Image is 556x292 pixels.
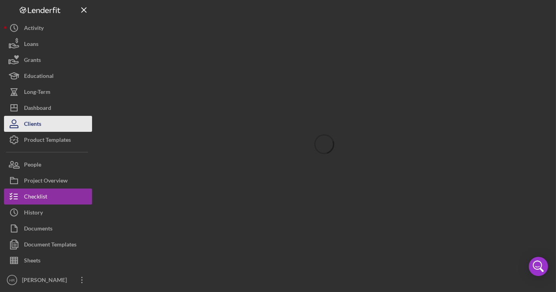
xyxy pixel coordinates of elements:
[24,173,68,191] div: Project Overview
[24,52,41,70] div: Grants
[4,20,92,36] button: Activity
[4,173,92,189] button: Project Overview
[24,20,44,38] div: Activity
[4,157,92,173] button: People
[24,189,47,207] div: Checklist
[4,220,92,236] button: Documents
[24,100,51,118] div: Dashboard
[20,272,72,290] div: [PERSON_NAME]
[24,84,50,102] div: Long-Term
[4,52,92,68] button: Grants
[9,278,15,282] text: HR
[24,252,40,270] div: Sheets
[4,36,92,52] button: Loans
[24,236,76,254] div: Document Templates
[4,205,92,220] button: History
[4,252,92,268] button: Sheets
[4,68,92,84] button: Educational
[4,272,92,288] button: HR[PERSON_NAME]
[4,84,92,100] button: Long-Term
[4,236,92,252] button: Document Templates
[529,257,548,276] div: Open Intercom Messenger
[4,189,92,205] button: Checklist
[4,116,92,132] button: Clients
[24,205,43,222] div: History
[4,100,92,116] button: Dashboard
[24,157,41,175] div: People
[24,116,41,134] div: Clients
[24,220,52,238] div: Documents
[24,36,38,54] div: Loans
[24,132,71,150] div: Product Templates
[4,132,92,148] button: Product Templates
[24,68,54,86] div: Educational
